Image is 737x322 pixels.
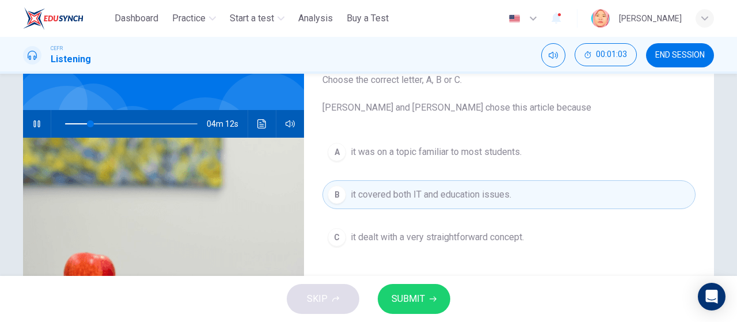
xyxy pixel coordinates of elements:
[541,43,565,67] div: Mute
[322,180,696,209] button: Bit covered both IT and education issues.
[23,7,83,30] img: ELTC logo
[51,44,63,52] span: CEFR
[351,145,522,159] span: it was on a topic familiar to most students.
[698,283,725,310] div: Open Intercom Messenger
[322,73,696,115] span: Choose the correct letter, A, B or C. [PERSON_NAME] and [PERSON_NAME] chose this article because
[646,43,714,67] button: END SESSION
[115,12,158,25] span: Dashboard
[342,8,393,29] button: Buy a Test
[51,52,91,66] h1: Listening
[172,12,206,25] span: Practice
[230,12,274,25] span: Start a test
[575,43,637,66] button: 00:01:03
[619,12,682,25] div: [PERSON_NAME]
[328,143,346,161] div: A
[322,138,696,166] button: Ait was on a topic familiar to most students.
[351,188,511,202] span: it covered both IT and education issues.
[322,223,696,252] button: Cit dealt with a very straightforward concept.
[328,185,346,204] div: B
[207,110,248,138] span: 04m 12s
[351,230,524,244] span: it dealt with a very straightforward concept.
[298,12,333,25] span: Analysis
[392,291,425,307] span: SUBMIT
[110,8,163,29] button: Dashboard
[294,8,337,29] button: Analysis
[591,9,610,28] img: Profile picture
[575,43,637,67] div: Hide
[328,228,346,247] div: C
[347,12,389,25] span: Buy a Test
[253,110,271,138] button: Click to see the audio transcription
[23,7,110,30] a: ELTC logo
[655,51,705,60] span: END SESSION
[596,50,627,59] span: 00:01:03
[378,284,450,314] button: SUBMIT
[225,8,289,29] button: Start a test
[168,8,221,29] button: Practice
[507,14,522,23] img: en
